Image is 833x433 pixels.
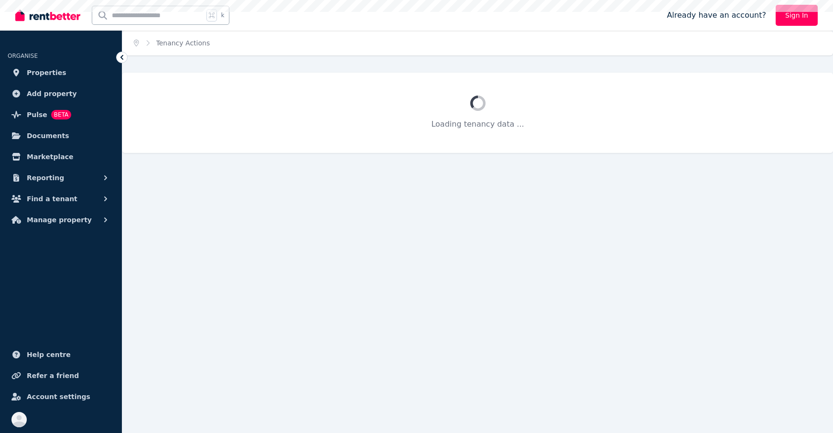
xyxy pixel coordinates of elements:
[8,53,38,59] span: ORGANISE
[27,151,73,162] span: Marketplace
[122,31,221,55] nav: Breadcrumb
[221,11,224,19] span: k
[8,168,114,187] button: Reporting
[27,109,47,120] span: Pulse
[27,391,90,402] span: Account settings
[8,147,114,166] a: Marketplace
[27,172,64,184] span: Reporting
[8,387,114,406] a: Account settings
[8,189,114,208] button: Find a tenant
[8,366,114,385] a: Refer a friend
[51,110,71,119] span: BETA
[8,345,114,364] a: Help centre
[8,210,114,229] button: Manage property
[8,105,114,124] a: PulseBETA
[8,84,114,103] a: Add property
[776,5,818,26] a: Sign In
[27,349,71,360] span: Help centre
[145,119,810,130] p: Loading tenancy data ...
[27,214,92,226] span: Manage property
[156,38,210,48] span: Tenancy Actions
[27,67,66,78] span: Properties
[27,370,79,381] span: Refer a friend
[27,193,77,205] span: Find a tenant
[8,126,114,145] a: Documents
[27,88,77,99] span: Add property
[15,8,80,22] img: RentBetter
[8,63,114,82] a: Properties
[27,130,69,141] span: Documents
[667,10,766,21] span: Already have an account?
